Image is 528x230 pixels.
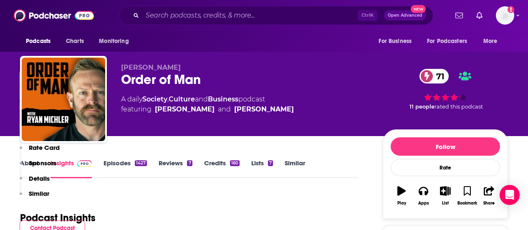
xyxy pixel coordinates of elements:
[435,181,456,211] button: List
[373,33,422,49] button: open menu
[473,8,486,23] a: Show notifications dropdown
[483,35,498,47] span: More
[442,201,449,206] div: List
[452,8,466,23] a: Show notifications dropdown
[483,201,495,206] div: Share
[456,181,478,211] button: Bookmark
[167,95,169,103] span: ,
[422,33,479,49] button: open menu
[93,33,139,49] button: open menu
[457,201,477,206] div: Bookmark
[418,201,429,206] div: Apps
[391,181,412,211] button: Play
[285,159,305,178] a: Similar
[121,63,181,71] span: [PERSON_NAME]
[142,9,358,22] input: Search podcasts, credits, & more...
[496,6,514,25] span: Logged in as sierra.swanson
[384,10,426,20] button: Open AdvancedNew
[22,58,105,141] img: Order of Man
[411,5,426,13] span: New
[66,35,84,47] span: Charts
[195,95,208,103] span: and
[204,159,240,178] a: Credits160
[169,95,195,103] a: Culture
[208,95,238,103] a: Business
[29,190,49,197] p: Similar
[119,6,433,25] div: Search podcasts, credits, & more...
[121,94,294,114] div: A daily podcast
[477,33,508,49] button: open menu
[187,160,192,166] div: 7
[268,160,273,166] div: 7
[99,35,129,47] span: Monitoring
[412,181,434,211] button: Apps
[61,33,89,49] a: Charts
[251,159,273,178] a: Lists7
[142,95,167,103] a: Society
[496,6,514,25] button: Show profile menu
[135,160,147,166] div: 1427
[29,174,50,182] p: Details
[508,6,514,13] svg: Add a profile image
[419,69,449,83] a: 71
[20,190,49,205] button: Similar
[155,104,215,114] a: Ryan Michler
[496,6,514,25] img: User Profile
[427,35,467,47] span: For Podcasters
[230,160,240,166] div: 160
[26,35,51,47] span: Podcasts
[29,159,56,167] p: Sponsors
[478,181,500,211] button: Share
[500,185,520,205] div: Open Intercom Messenger
[20,33,61,49] button: open menu
[379,35,412,47] span: For Business
[104,159,147,178] a: Episodes1427
[14,8,94,23] img: Podchaser - Follow, Share and Rate Podcasts
[234,104,294,114] div: [PERSON_NAME]
[428,69,449,83] span: 71
[435,104,483,110] span: rated this podcast
[383,63,508,115] div: 71 11 peoplerated this podcast
[409,104,435,110] span: 11 people
[358,10,377,21] span: Ctrl K
[388,13,422,18] span: Open Advanced
[121,104,294,114] span: featuring
[397,201,406,206] div: Play
[218,104,231,114] span: and
[391,137,500,156] button: Follow
[20,174,50,190] button: Details
[391,159,500,176] div: Rate
[20,159,56,174] button: Sponsors
[159,159,192,178] a: Reviews7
